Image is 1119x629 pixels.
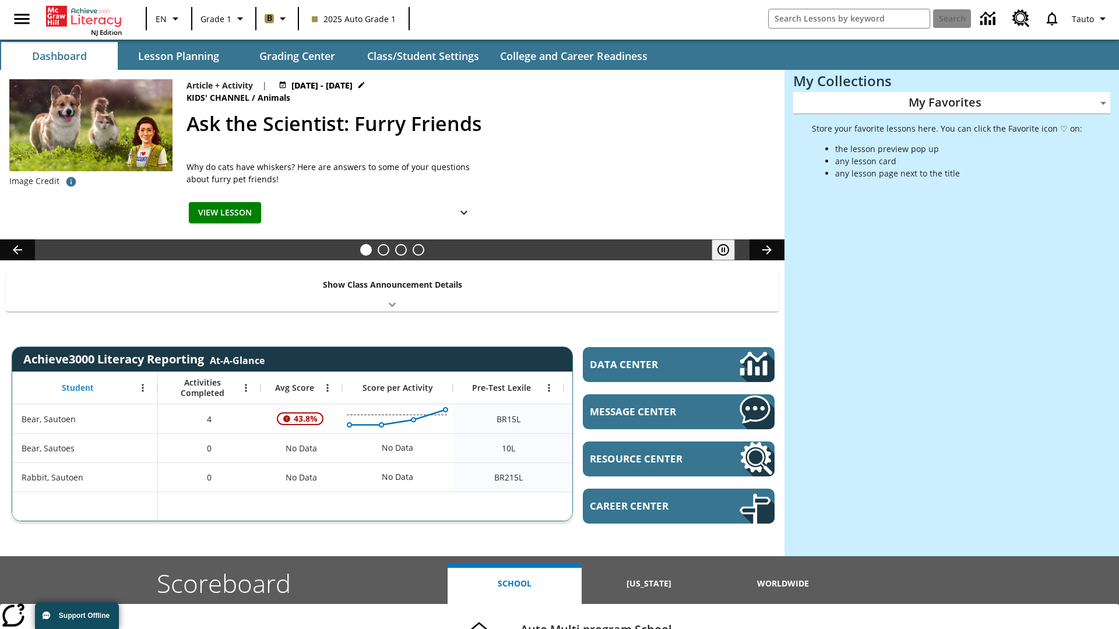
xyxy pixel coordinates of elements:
[186,109,770,139] h2: Ask the Scientist: Furry Friends
[583,441,775,476] a: Resource Center, Will open in new tab
[564,433,674,462] div: 10 Lexile, ER, Based on the Lexile Reading measure, student is an Emerging Reader (ER) and will h...
[973,3,1005,35] a: Data Center
[91,28,122,37] span: NJ Edition
[239,42,356,70] button: Grading Center
[267,11,272,26] span: B
[9,79,173,171] img: Avatar of the scientist with a cat and dog standing in a grassy field in the background
[376,436,419,460] div: No Data, Bear, Sautoes
[793,92,1110,114] div: My Favorites
[196,8,252,29] button: Grade: Grade 1, Select a grade
[716,563,850,604] button: Worldwide
[448,563,582,604] button: School
[261,433,342,462] div: No Data, Bear, Sautoes
[319,379,336,397] button: Open Menu
[376,465,419,489] div: No Data, Rabbit, Sautoen
[6,271,779,312] div: Show Class Announcement Details
[46,3,122,37] div: Home
[120,42,237,70] button: Lesson Planning
[156,13,167,25] span: EN
[35,602,119,629] button: Support Offline
[22,471,83,483] span: Rabbit, Sautoen
[275,383,314,393] span: Avg Score
[712,239,747,260] div: Pause
[23,351,265,367] span: Achieve3000 Literacy Reporting
[276,79,368,91] button: Jul 11 - Oct 31 Choose Dates
[22,442,75,454] span: Bear, Sautoes
[491,42,657,70] button: College and Career Readiness
[590,499,705,513] span: Career Center
[59,612,110,620] span: Support Offline
[261,404,342,433] div: , 43.8%, Attention! This student's Average First Try Score of 43.8% is below 65%, Bear, Sautoen
[360,244,372,256] button: Slide 1 Ask the Scientist: Furry Friends
[207,442,212,454] span: 0
[210,352,265,367] div: At-A-Glance
[261,462,342,492] div: No Data, Rabbit, Sautoen
[1037,3,1067,34] a: Notifications
[46,5,122,28] a: Home
[150,8,188,29] button: Language: EN, Select a language
[260,8,294,29] button: Boost Class color is light brown. Change class color
[5,2,39,36] button: Open side menu
[835,155,1082,167] li: any lesson card
[207,471,212,483] span: 0
[200,13,231,25] span: Grade 1
[497,413,520,425] span: Beginning reader 15 Lexile, Bear, Sautoen
[1072,13,1094,25] span: Tauto
[158,462,261,492] div: 0, Rabbit, Sautoen
[189,202,261,224] button: View Lesson
[378,244,389,256] button: Slide 2 Cars of the Future?
[22,413,76,425] span: Bear, Sautoen
[186,79,253,91] p: Article + Activity
[413,244,424,256] button: Slide 4 Remembering Justice O'Connor
[291,79,353,91] span: [DATE] - [DATE]
[363,383,433,393] span: Score per Activity
[62,383,94,393] span: Student
[452,202,476,224] button: Show Details
[582,563,716,604] button: [US_STATE]
[280,436,323,460] span: No Data
[564,462,674,492] div: Beginning reader 215 Lexile, ER, Based on the Lexile Reading measure, student is an Emerging Read...
[9,175,59,187] p: Image Credit
[583,347,775,382] a: Data Center
[793,73,1110,89] h3: My Collections
[749,239,784,260] button: Lesson carousel, Next
[358,42,488,70] button: Class/Student Settings
[502,442,515,454] span: 10 Lexile, Bear, Sautoes
[472,383,531,393] span: Pre-Test Lexile
[207,413,212,425] span: 4
[540,379,558,397] button: Open Menu
[564,404,674,433] div: 10 Lexile, ER, Based on the Lexile Reading measure, student is an Emerging Reader (ER) and will h...
[158,433,261,462] div: 0, Bear, Sautoes
[583,489,775,524] a: Career Center
[237,379,255,397] button: Open Menu
[590,358,700,371] span: Data Center
[186,91,252,104] span: Kids' Channel
[712,239,735,260] button: Pause
[1005,3,1037,34] a: Resource Center, Will open in new tab
[395,244,407,256] button: Slide 3 Pre-release lesson
[1067,8,1114,29] button: Profile/Settings
[186,161,478,185] div: Why do cats have whiskers? Here are answers to some of your questions about furry pet friends!
[262,79,267,91] span: |
[280,465,323,489] span: No Data
[252,92,255,103] span: /
[812,122,1082,135] p: Store your favorite lessons here. You can click the Favorite icon ♡ on:
[769,9,930,28] input: search field
[59,171,83,192] button: Credit: background: Nataba/iStock/Getty Images Plus inset: Janos Jantner
[590,452,705,465] span: Resource Center
[164,377,241,398] span: Activities Completed
[494,471,523,483] span: Beginning reader 215 Lexile, Rabbit, Sautoen
[289,408,322,429] span: 43.8%
[158,404,261,433] div: 4, Bear, Sautoen
[1,42,118,70] button: Dashboard
[312,13,396,25] span: 2025 Auto Grade 1
[835,143,1082,155] li: the lesson preview pop up
[835,167,1082,179] li: any lesson page next to the title
[323,278,462,291] p: Show Class Announcement Details
[258,91,293,104] span: Animals
[590,405,705,418] span: Message Center
[134,379,152,397] button: Open Menu
[583,394,775,429] a: Message Center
